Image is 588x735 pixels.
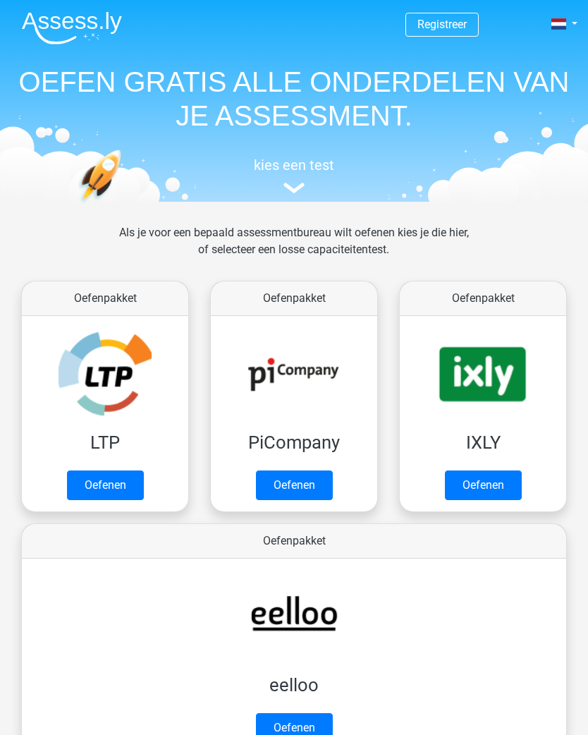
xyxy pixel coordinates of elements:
img: Assessly [22,11,122,44]
h5: kies een test [11,157,577,174]
a: Oefenen [256,470,333,500]
a: Registreer [417,18,467,31]
h1: OEFEN GRATIS ALLE ONDERDELEN VAN JE ASSESSMENT. [11,65,577,133]
img: assessment [283,183,305,193]
a: Oefenen [445,470,522,500]
img: oefenen [78,150,169,261]
a: Oefenen [67,470,144,500]
a: kies een test [11,157,577,194]
div: Als je voor een bepaald assessmentbureau wilt oefenen kies je die hier, of selecteer een losse ca... [105,224,483,275]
